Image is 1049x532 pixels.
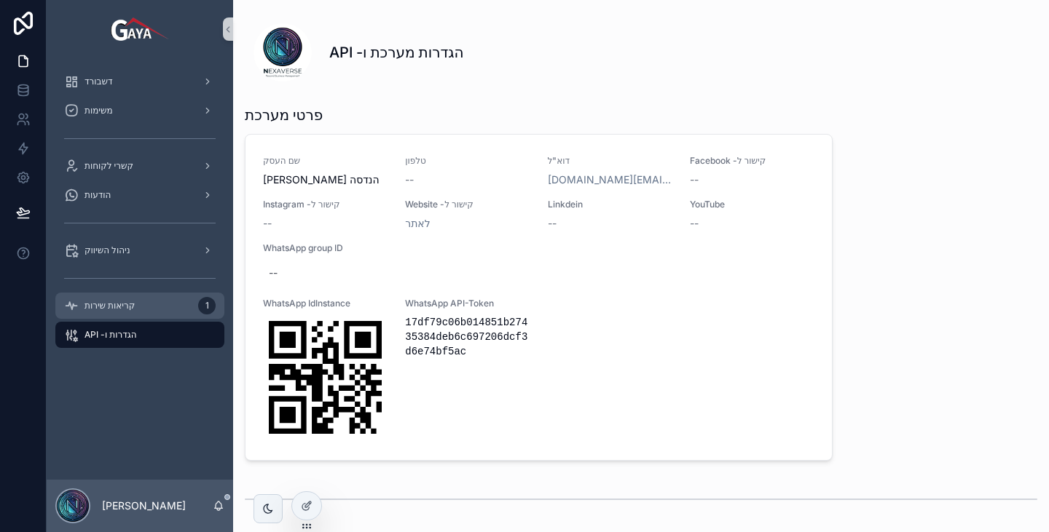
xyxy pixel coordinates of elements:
span: YouTube [690,199,814,210]
a: דשבורד [55,68,224,95]
a: [DOMAIN_NAME][EMAIL_ADDRESS][DOMAIN_NAME] [548,172,672,187]
a: קריאות שירות1 [55,293,224,319]
a: קשרי לקוחות [55,153,224,179]
a: לאתר [405,217,430,229]
p: [PERSON_NAME] [102,499,186,513]
span: ניהול השיווק [85,245,130,256]
div: 17df79c06b014851b27435384deb6c697206dcf3d6e74bf5ac [405,315,530,359]
h1: API -הגדרות מערכת ו [329,42,464,63]
a: API -הגדרות ו [55,322,224,348]
span: טלפון [405,155,530,167]
span: Website -קישור ל [405,199,530,210]
span: דוא"ל [548,155,672,167]
a: משימות [55,98,224,124]
h1: פרטי מערכת [245,105,323,125]
span: -- [263,216,272,231]
span: -- [548,216,557,231]
span: משימות [85,105,113,116]
span: WhatsApp group ID [263,242,814,254]
span: הודעות [85,189,111,201]
span: Facebook -קישור ל [690,155,814,167]
div: -- [269,266,278,280]
div: scrollable content [47,58,233,367]
span: API -הגדרות ו [85,329,137,341]
span: [PERSON_NAME] הנדסה [263,172,388,187]
span: Linkdein [548,199,672,210]
span: דשבורד [85,76,113,87]
div: 1 [198,297,216,314]
span: קריאות שירות [85,300,135,311]
span: -- [405,172,414,187]
a: הודעות [55,182,224,208]
a: ניהול השיווק [55,237,224,263]
span: קשרי לקוחות [85,160,133,172]
span: WhatsApp IdInstance [263,298,388,309]
span: שם העסק [263,155,388,167]
img: App logo [111,17,170,41]
span: WhatsApp API-Token [405,298,530,309]
span: -- [690,172,699,187]
span: -- [690,216,699,231]
span: Instagram -קישור ל [263,199,388,210]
